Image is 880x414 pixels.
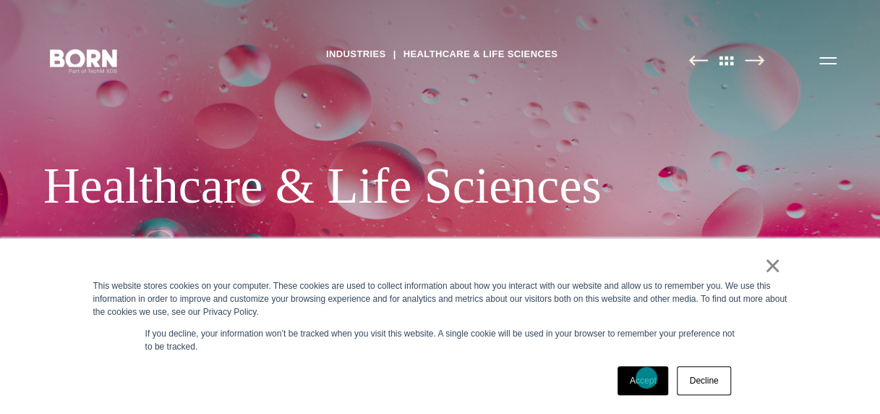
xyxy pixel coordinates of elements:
img: Next Page [745,55,764,66]
img: Previous Page [688,55,708,66]
a: Industries [326,43,386,65]
a: Decline [677,366,730,395]
button: Open [811,45,845,75]
div: This website stores cookies on your computer. These cookies are used to collect information about... [93,279,787,318]
a: Accept [618,366,669,395]
div: Healthcare & Life Sciences [43,156,651,216]
a: × [764,259,782,272]
a: Healthcare & Life Sciences [403,43,558,65]
img: All Pages [712,55,742,66]
p: If you decline, your information won’t be tracked when you visit this website. A single cookie wi... [145,327,735,353]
